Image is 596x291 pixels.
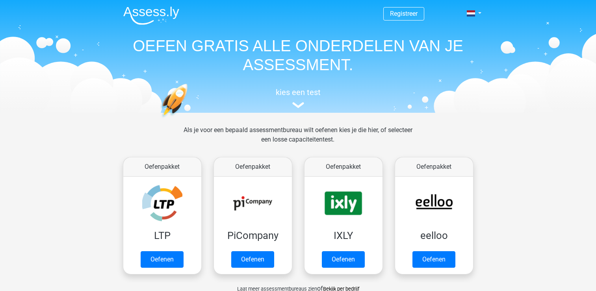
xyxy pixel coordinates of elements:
[160,84,218,155] img: oefenen
[123,6,179,25] img: Assessly
[117,36,479,74] h1: OEFEN GRATIS ALLE ONDERDELEN VAN JE ASSESSMENT.
[117,88,479,108] a: kies een test
[177,125,419,154] div: Als je voor een bepaald assessmentbureau wilt oefenen kies je die hier, of selecteer een losse ca...
[117,88,479,97] h5: kies een test
[141,251,184,268] a: Oefenen
[231,251,274,268] a: Oefenen
[390,10,418,17] a: Registreer
[412,251,455,268] a: Oefenen
[292,102,304,108] img: assessment
[322,251,365,268] a: Oefenen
